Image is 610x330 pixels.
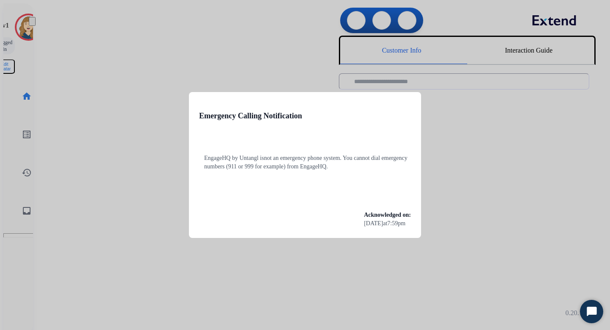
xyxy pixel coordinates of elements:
[364,219,383,228] span: [DATE]
[586,306,598,318] svg: Open Chat
[566,308,602,318] p: 0.20.1027RC
[204,154,416,171] p: EngageHQ by Untangl is . You cannot dial emergency numbers (911 or 999 for example) from EngageHQ.
[580,300,603,323] button: Start Chat
[364,219,411,228] div: at
[199,110,302,122] h3: Emergency Calling Notification
[364,212,411,218] span: Acknowledged on:
[387,219,405,228] span: 7:59pm
[264,155,340,161] span: not an emergency phone system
